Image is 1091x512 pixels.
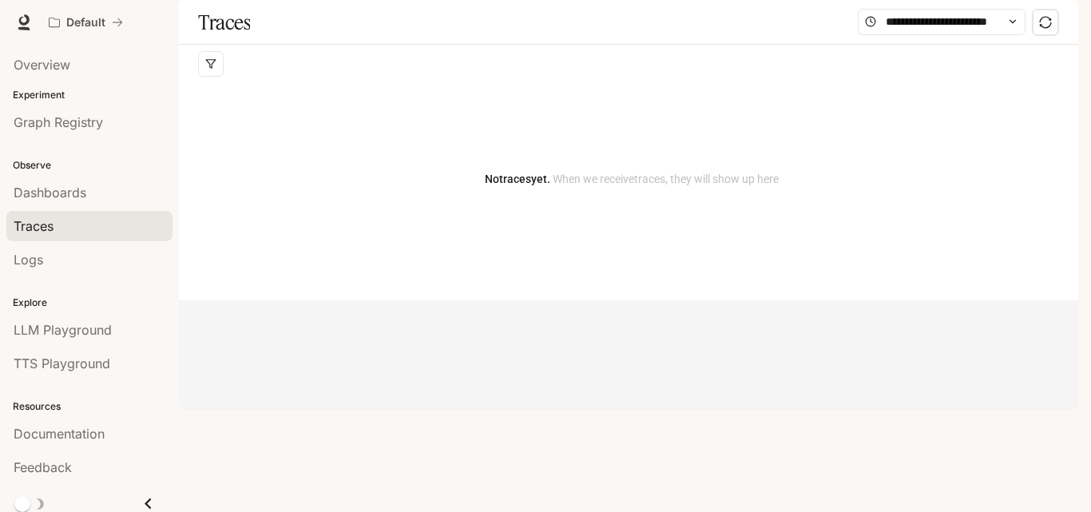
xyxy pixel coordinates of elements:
[42,6,130,38] button: All workspaces
[198,6,250,38] h1: Traces
[550,173,779,185] span: When we receive traces , they will show up here
[485,170,779,188] article: No traces yet.
[1039,16,1052,29] span: sync
[66,16,105,30] p: Default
